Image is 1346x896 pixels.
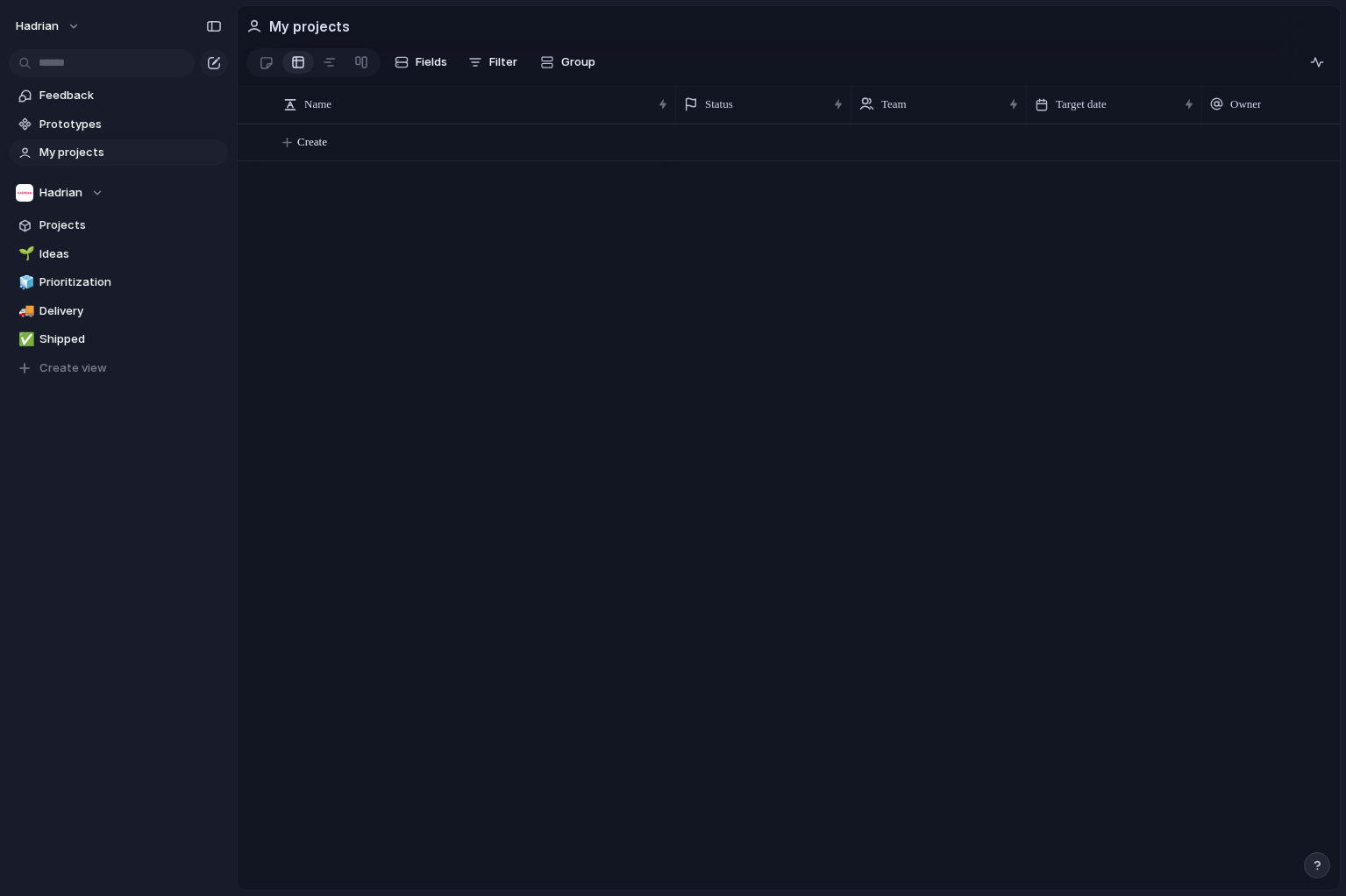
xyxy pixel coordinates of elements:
span: Delivery [39,302,222,320]
a: 🌱Ideas [9,241,228,267]
a: 🚚Delivery [9,298,228,324]
span: Filter [489,53,517,71]
span: Fields [416,53,447,71]
span: Shipped [39,331,222,348]
span: Target date [1056,96,1107,113]
span: Name [304,96,331,113]
span: Status [705,96,733,113]
span: Create view [39,359,107,377]
button: 🧊 [16,274,33,291]
span: Group [561,53,595,71]
div: ✅ [18,330,31,350]
div: 🚚 [18,301,31,321]
div: 🧊 [18,273,31,293]
span: Hadrian [39,184,82,202]
button: Hadrian [9,180,228,206]
span: Ideas [39,245,222,263]
span: Feedback [39,87,222,104]
span: My projects [39,144,222,161]
button: 🌱 [16,245,33,263]
button: Hadrian [8,12,89,40]
button: Create view [9,355,228,381]
button: Filter [461,48,524,76]
button: Group [531,48,604,76]
div: 🌱 [18,244,31,264]
a: Projects [9,212,228,238]
span: Hadrian [16,18,59,35]
button: 🚚 [16,302,33,320]
span: Prototypes [39,116,222,133]
button: ✅ [16,331,33,348]
span: Owner [1230,96,1261,113]
span: Team [881,96,907,113]
h2: My projects [269,16,350,37]
button: Fields [388,48,454,76]
a: Prototypes [9,111,228,138]
a: My projects [9,139,228,166]
span: Prioritization [39,274,222,291]
a: 🧊Prioritization [9,269,228,295]
span: Projects [39,217,222,234]
span: Create [297,133,327,151]
a: Feedback [9,82,228,109]
a: ✅Shipped [9,326,228,352]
